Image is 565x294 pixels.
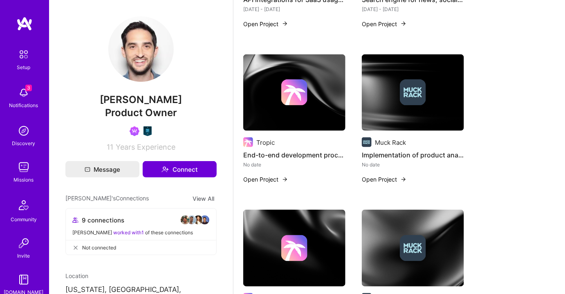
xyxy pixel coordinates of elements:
div: Notifications [9,101,38,110]
div: No date [362,160,464,169]
span: 3 [25,85,32,91]
div: [DATE] - [DATE] [362,5,464,13]
span: Product Owner [105,107,177,119]
span: [PERSON_NAME] [65,94,217,106]
span: 11 [107,143,113,151]
img: Company logo [400,235,426,261]
img: cover [243,54,345,131]
span: Years Experience [116,143,175,151]
img: discovery [16,123,32,139]
img: Company logo [281,79,307,105]
div: [PERSON_NAME] of these connections [72,228,210,237]
div: Missions [14,175,34,184]
div: Invite [18,251,30,260]
div: Location [65,272,217,280]
img: Company logo [243,137,253,147]
img: User Avatar [108,16,174,82]
div: No date [243,160,345,169]
img: bell [16,85,32,101]
i: icon Connect [161,166,169,173]
img: Company logo [281,235,307,261]
img: Invite [16,235,32,251]
img: Product Guild [143,126,152,136]
img: Company logo [400,79,426,105]
div: Setup [17,63,31,72]
div: Tropic [256,138,275,147]
img: cover [362,54,464,131]
img: logo [16,16,33,31]
div: [DATE] - [DATE] [243,5,345,13]
i: icon Collaborator [72,217,78,223]
button: Open Project [243,175,288,184]
img: arrow-right [282,20,288,27]
span: 9 connections [82,216,124,224]
button: 9 connectionsavataravataravataravatar[PERSON_NAME] worked with1 of these connectionsNot connected [65,208,217,255]
img: setup [15,46,32,63]
img: avatar [187,215,197,225]
div: Muck Rack [375,138,406,147]
img: Community [14,195,34,215]
img: arrow-right [400,20,407,27]
img: guide book [16,272,32,288]
img: Company logo [362,137,372,147]
span: [PERSON_NAME]'s Connections [65,194,149,203]
img: avatar [193,215,203,225]
h4: End-to-end development process design and team structure [243,150,345,160]
button: Open Project [243,20,288,28]
img: cover [362,210,464,287]
img: cover [243,210,345,287]
button: Open Project [362,20,407,28]
div: Discovery [12,139,36,148]
img: avatar [200,215,210,225]
img: teamwork [16,159,32,175]
img: Been on Mission [130,126,139,136]
h4: Implementation of product analytics and monitoring [362,150,464,160]
i: icon CloseGray [72,245,79,251]
div: Community [11,215,37,224]
img: arrow-right [282,176,288,183]
i: icon Mail [85,166,90,172]
span: Not connected [82,243,116,252]
button: View All [190,194,217,203]
img: arrow-right [400,176,407,183]
button: Message [65,161,139,177]
button: Open Project [362,175,407,184]
button: Connect [143,161,217,177]
img: avatar [180,215,190,225]
span: worked with 1 [113,229,144,236]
